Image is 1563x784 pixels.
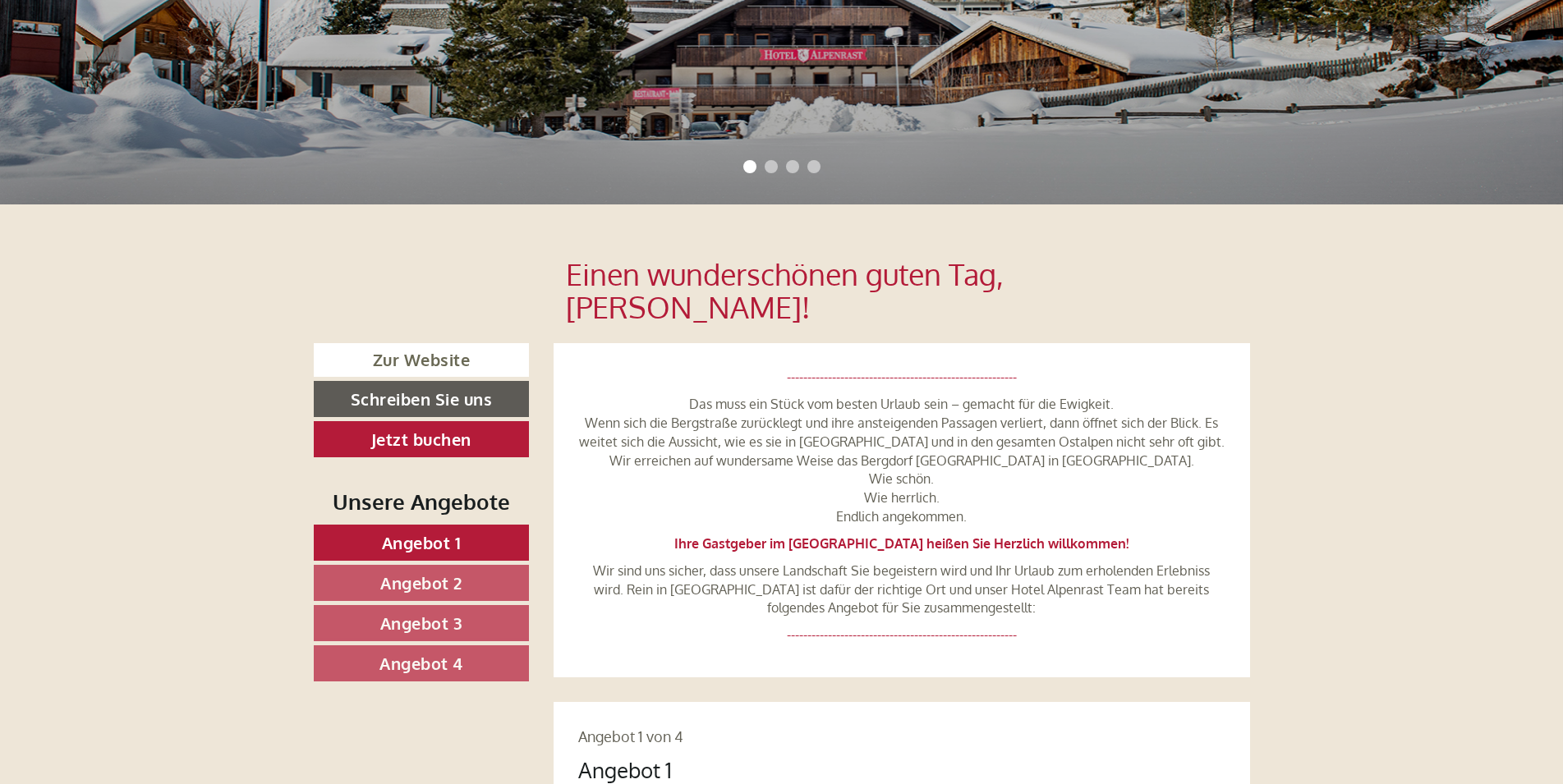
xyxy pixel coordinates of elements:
span: Wir sind uns sicher, dass unsere Landschaft Sie begeistern wird und Ihr Urlaub zum erholenden Erl... [593,562,1210,617]
span: Angebot 1 von 4 [578,727,683,745]
h1: Einen wunderschönen guten Tag, [PERSON_NAME]! [566,258,1238,323]
span: -------------------------------------------------------- [787,626,1017,643]
a: Jetzt buchen [314,421,530,457]
button: Senden [536,425,647,461]
div: [DATE] [294,12,354,40]
div: Unsere Angebote [314,486,530,516]
span: Angebot 2 [380,572,462,594]
div: Berghotel Alpenrast [25,48,265,61]
div: Guten Tag, wie können wir Ihnen helfen? [12,44,274,94]
a: Zur Website [314,343,530,377]
strong: Ihre Gastgeber im [GEOGRAPHIC_DATA] heißen Sie Herzlich willkommen! [674,535,1129,552]
span: Das muss ein Stück vom besten Urlaub sein – gemacht für die Ewigkeit. Wenn sich die Bergstraße zu... [579,396,1225,525]
span: Angebot 4 [379,653,463,674]
span: Angebot 1 [382,532,462,553]
span: -------------------------------------------------------- [787,369,1017,385]
span: Angebot 3 [380,612,463,634]
small: 08:41 [25,80,265,91]
a: Schreiben Sie uns [314,381,530,417]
